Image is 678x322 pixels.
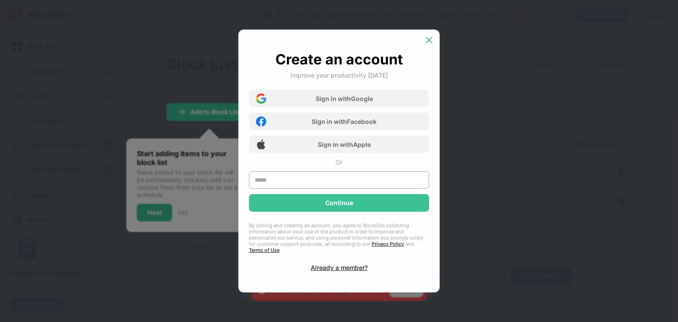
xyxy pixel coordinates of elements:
img: facebook-icon.png [256,116,266,127]
img: google-icon.png [256,94,266,104]
a: Privacy Policy [372,241,404,247]
div: Improve your productivity [DATE] [290,71,388,79]
div: Sign in with Google [316,95,373,102]
div: Create an account [275,51,403,68]
div: Sign in with Facebook [312,118,377,125]
div: By joining and creating an account, you agree to BlockSite collecting information about your use ... [249,222,429,253]
div: Continue [325,199,353,206]
a: Terms of Use [249,247,279,253]
div: Sign in with Apple [318,141,371,148]
div: Or [335,158,343,166]
div: Already a member? [311,264,368,271]
img: apple-icon.png [256,139,266,150]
